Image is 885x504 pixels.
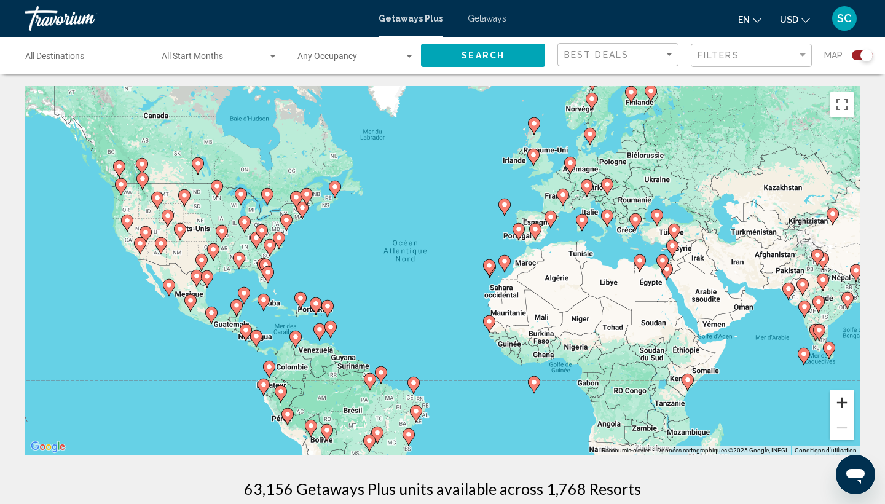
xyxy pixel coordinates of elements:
[795,447,857,454] a: Conditions d'utilisation
[25,6,366,31] a: Travorium
[828,6,860,31] button: User Menu
[738,15,750,25] span: en
[244,479,641,498] h1: 63,156 Getaways Plus units available across 1,768 Resorts
[836,455,875,494] iframe: Bouton de lancement de la fenêtre de messagerie
[780,10,810,28] button: Change currency
[691,43,812,68] button: Filter
[824,47,843,64] span: Map
[830,390,854,415] button: Zoom avant
[830,92,854,117] button: Basculer en plein écran
[830,415,854,440] button: Zoom arrière
[421,44,545,66] button: Search
[602,446,650,455] button: Raccourcis-clavier
[468,14,506,23] a: Getaways
[657,447,787,454] span: Données cartographiques ©2025 Google, INEGI
[837,12,852,25] span: SC
[28,439,68,455] img: Google
[28,439,68,455] a: Ouvrir cette zone dans Google Maps (s'ouvre dans une nouvelle fenêtre)
[698,50,739,60] span: Filters
[564,50,675,60] mat-select: Sort by
[462,51,505,61] span: Search
[738,10,761,28] button: Change language
[564,50,629,60] span: Best Deals
[780,15,798,25] span: USD
[379,14,443,23] a: Getaways Plus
